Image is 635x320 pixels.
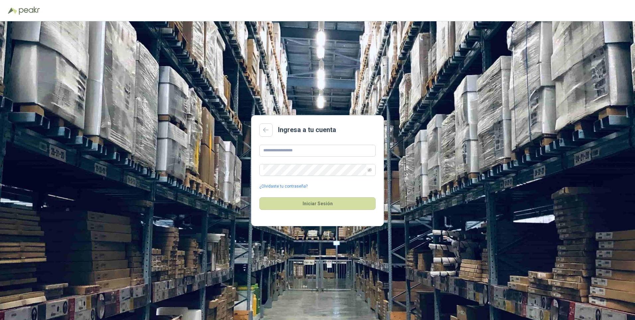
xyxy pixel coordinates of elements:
img: Logo [8,7,17,14]
img: Peakr [19,7,40,15]
h2: Ingresa a tu cuenta [278,125,336,135]
span: eye-invisible [368,168,372,172]
a: ¿Olvidaste tu contraseña? [259,183,308,190]
button: Iniciar Sesión [259,197,376,210]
